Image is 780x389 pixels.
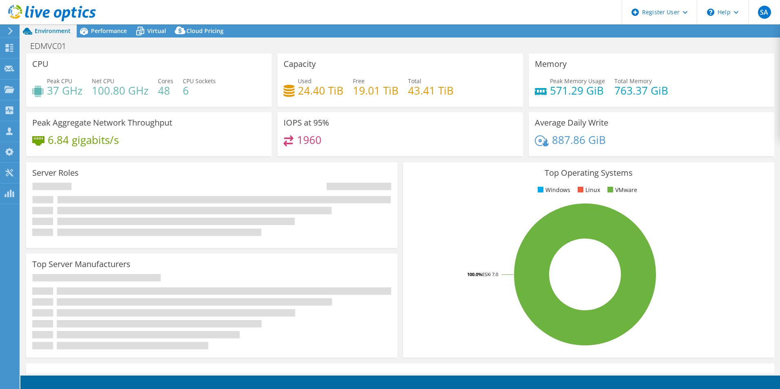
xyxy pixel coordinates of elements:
span: Total [408,77,421,85]
h4: 19.01 TiB [353,86,399,95]
span: SA [758,6,771,19]
h4: 887.86 GiB [552,135,606,144]
h4: 37 GHz [47,86,82,95]
h4: 43.41 TiB [408,86,454,95]
span: Peak Memory Usage [550,77,605,85]
h4: 100.80 GHz [92,86,148,95]
h3: Average Daily Write [535,118,608,127]
h3: CPU [32,60,49,69]
h4: 1960 [297,135,321,144]
li: VMware [605,186,637,194]
h3: Top Operating Systems [409,168,768,177]
span: Used [298,77,312,85]
span: CPU Sockets [183,77,216,85]
svg: \n [707,9,714,16]
h3: IOPS at 95% [284,118,329,127]
h3: Top Server Manufacturers [32,260,131,269]
h4: 48 [158,86,173,95]
h3: Memory [535,60,567,69]
span: Cores [158,77,173,85]
span: Virtual [147,27,166,35]
span: Total Memory [614,77,652,85]
h4: 571.29 GiB [550,86,605,95]
li: Linux [576,186,600,194]
h3: Capacity [284,60,316,69]
h1: EDMVC01 [27,42,79,51]
h3: Server Roles [32,168,79,177]
span: Peak CPU [47,77,72,85]
h4: 24.40 TiB [298,86,343,95]
h3: Peak Aggregate Network Throughput [32,118,172,127]
tspan: 100.0% [467,271,482,277]
h4: 763.37 GiB [614,86,668,95]
li: Windows [536,186,570,194]
tspan: ESXi 7.0 [482,271,498,277]
span: Cloud Pricing [186,27,224,35]
span: Performance [91,27,127,35]
span: Net CPU [92,77,114,85]
h4: 6 [183,86,216,95]
span: Free [353,77,365,85]
h4: 6.84 gigabits/s [48,135,119,144]
span: Environment [35,27,71,35]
